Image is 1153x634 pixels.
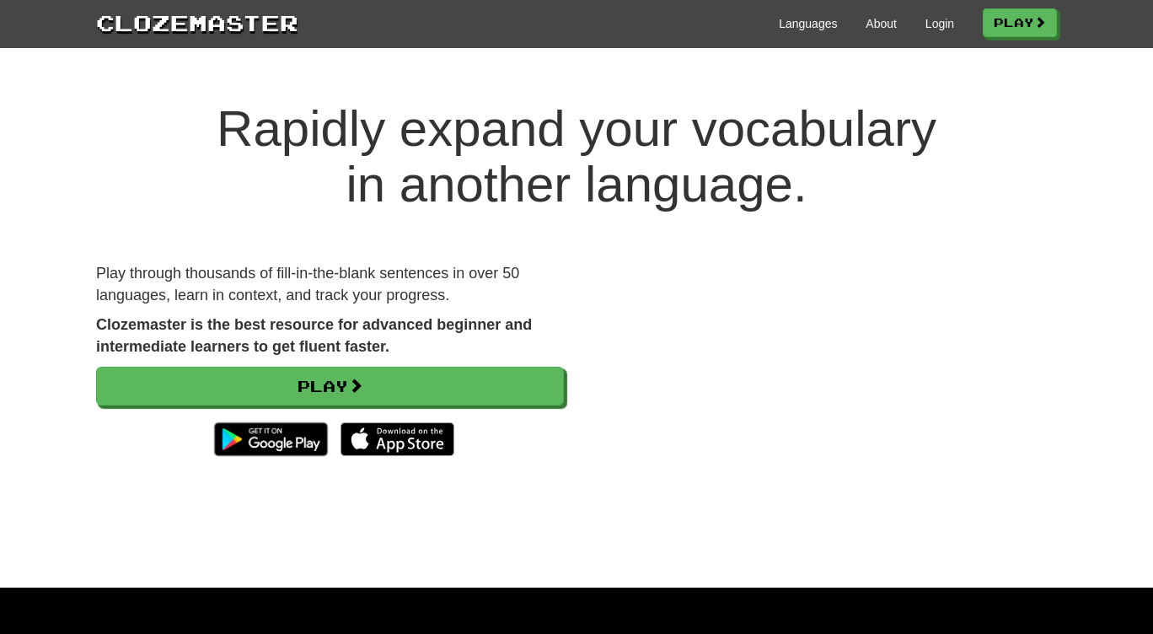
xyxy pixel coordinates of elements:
strong: Clozemaster is the best resource for advanced beginner and intermediate learners to get fluent fa... [96,316,532,355]
img: Get it on Google Play [206,414,336,465]
a: Languages [779,15,837,32]
img: Download_on_the_App_Store_Badge_US-UK_135x40-25178aeef6eb6b83b96f5f2d004eda3bffbb37122de64afbaef7... [341,422,454,456]
a: Login [925,15,954,32]
a: Clozemaster [96,7,298,38]
p: Play through thousands of fill-in-the-blank sentences in over 50 languages, learn in context, and... [96,263,564,306]
a: About [866,15,897,32]
a: Play [983,8,1057,37]
a: Play [96,367,564,406]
